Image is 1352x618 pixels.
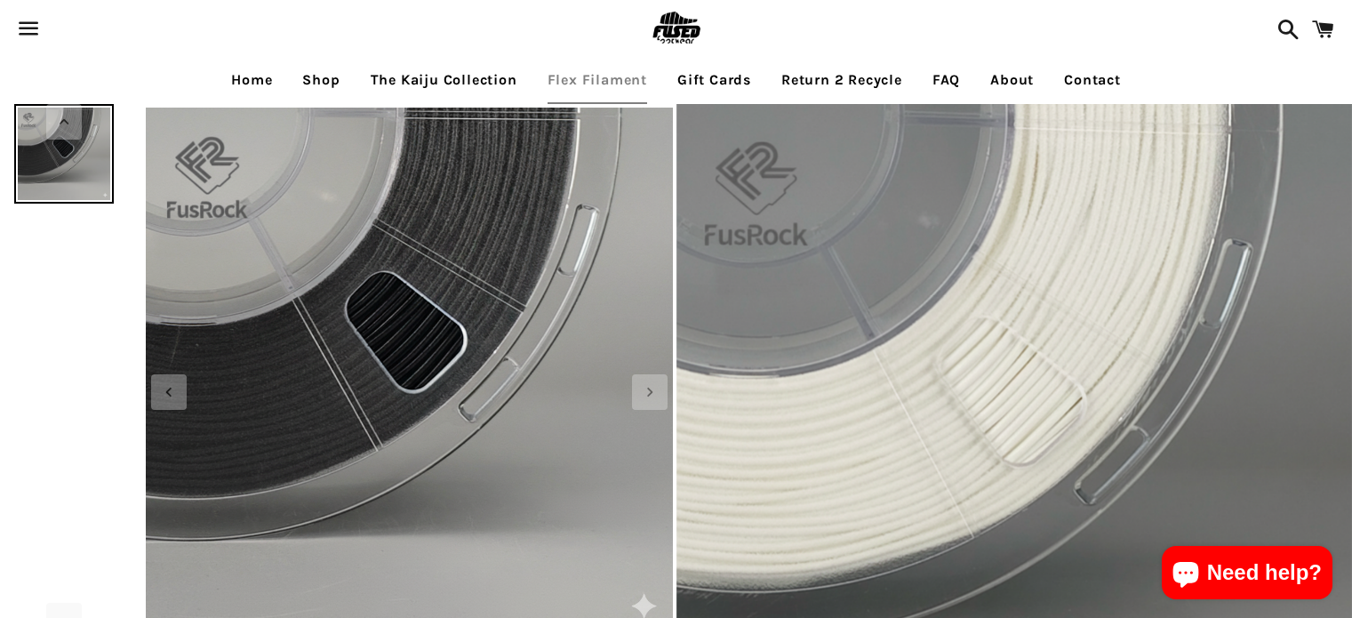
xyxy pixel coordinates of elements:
[768,58,916,102] a: Return 2 Recycle
[977,58,1047,102] a: About
[151,374,187,410] div: Previous slide
[357,58,531,102] a: The Kaiju Collection
[218,58,285,102] a: Home
[1051,58,1134,102] a: Contact
[534,58,660,102] a: Flex Filament
[289,58,353,102] a: Shop
[632,374,668,410] div: Next slide
[664,58,764,102] a: Gift Cards
[1156,546,1338,604] inbox-online-store-chat: Shopify online store chat
[919,58,973,102] a: FAQ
